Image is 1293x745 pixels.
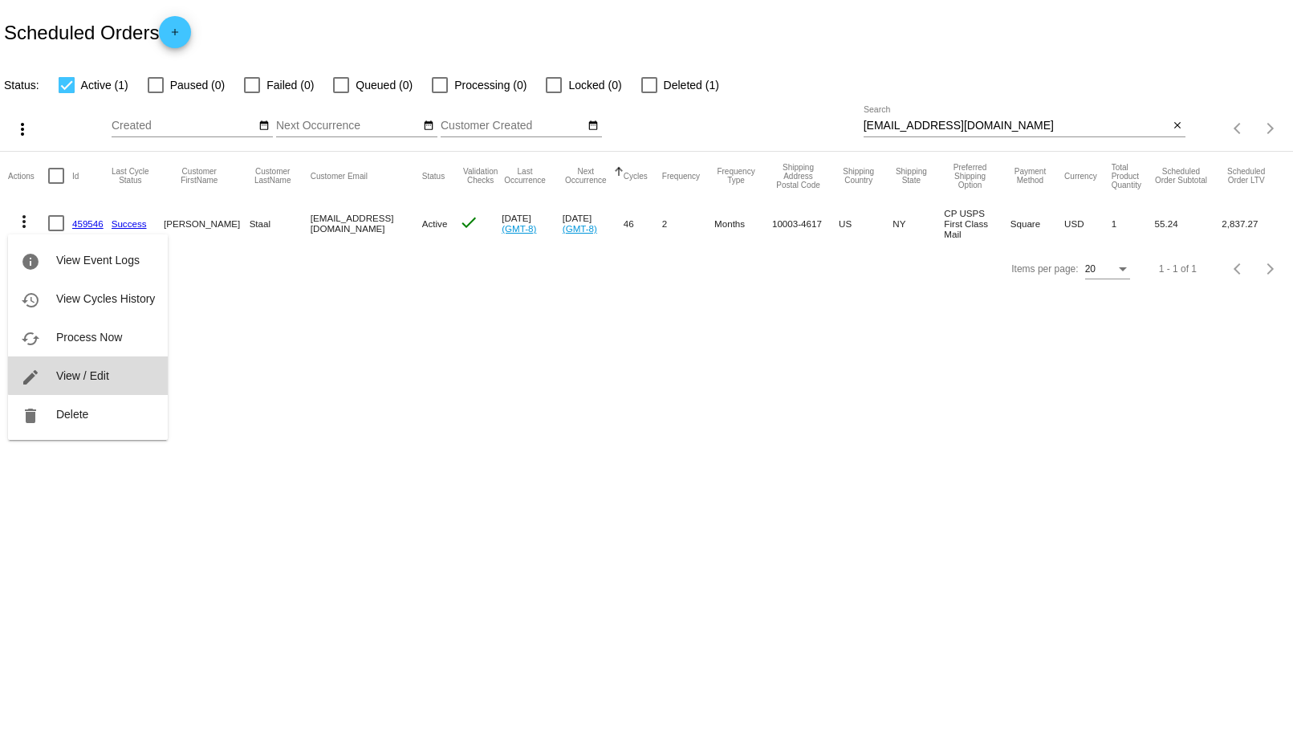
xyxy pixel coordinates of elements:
span: Process Now [56,331,122,344]
mat-icon: history [21,291,40,310]
mat-icon: cached [21,329,40,348]
mat-icon: edit [21,368,40,387]
span: View / Edit [56,369,109,382]
span: Delete [56,408,88,421]
span: View Event Logs [56,254,140,267]
mat-icon: info [21,252,40,271]
span: View Cycles History [56,292,155,305]
mat-icon: delete [21,406,40,425]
